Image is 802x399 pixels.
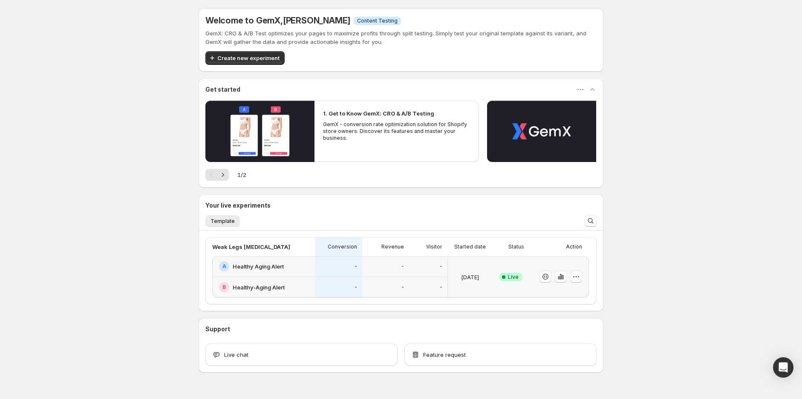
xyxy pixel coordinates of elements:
[323,109,434,118] h2: 1. Get to Know GemX: CRO & A/B Testing
[280,15,350,26] span: , [PERSON_NAME]
[237,171,246,179] span: 1 / 2
[401,284,404,291] p: -
[205,29,597,46] p: GemX: CRO & A/B Test optimizes your pages to maximize profits through split testing. Simply test ...
[217,169,229,181] button: Next
[508,243,524,250] p: Status
[454,243,486,250] p: Started date
[328,243,357,250] p: Conversion
[566,243,582,250] p: Action
[205,201,271,210] h3: Your live experiments
[212,243,290,251] p: Weak Legs [MEDICAL_DATA]
[211,218,235,225] span: Template
[205,85,240,94] h3: Get started
[222,263,226,270] h2: A
[401,263,404,270] p: -
[205,15,350,26] h5: Welcome to GemX
[205,325,230,333] h3: Support
[585,215,597,227] button: Search and filter results
[773,357,793,378] div: Open Intercom Messenger
[205,51,285,65] button: Create new experiment
[426,243,442,250] p: Visitor
[357,17,398,24] span: Content Testing
[205,169,229,181] nav: Pagination
[217,54,280,62] span: Create new experiment
[423,350,466,359] span: Feature request
[355,263,357,270] p: -
[461,273,479,281] p: [DATE]
[224,350,248,359] span: Live chat
[508,274,519,280] span: Live
[233,262,284,271] h2: Healthy Aging Alert
[440,263,442,270] p: -
[233,283,285,292] h2: Healthy-Aging Alert
[381,243,404,250] p: Revenue
[355,284,357,291] p: -
[222,284,226,291] h2: B
[323,121,470,142] p: GemX - conversion rate optimization solution for Shopify store owners. Discover its features and ...
[205,101,314,162] button: Play video
[440,284,442,291] p: -
[487,101,596,162] button: Play video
